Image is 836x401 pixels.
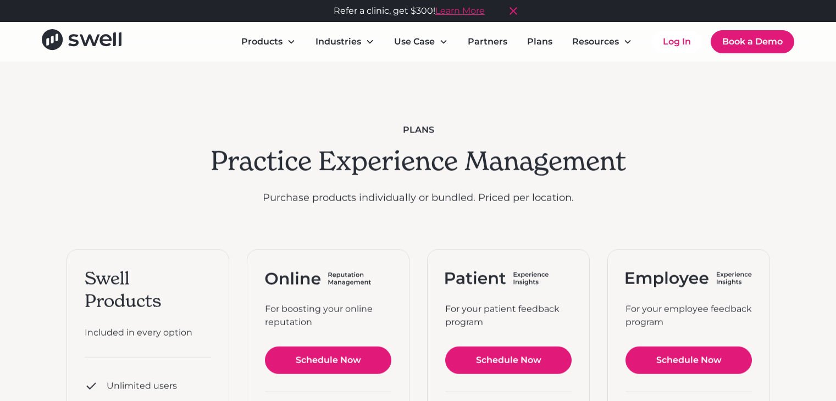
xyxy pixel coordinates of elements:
a: Book a Demo [711,30,794,53]
div: Included in every option [85,326,211,339]
a: home [42,29,121,54]
a: Plans [518,31,561,53]
div: Refer a clinic, get $300! [334,4,485,18]
a: Log In [652,31,702,53]
div: Use Case [394,35,435,48]
div: Products [241,35,283,48]
div: Unlimited users [107,379,177,392]
div: plans [211,124,626,137]
div: For your patient feedback program [445,302,572,328]
div: Industries [307,31,383,53]
a: Schedule Now [445,346,572,374]
div: For your employee feedback program [625,302,752,328]
a: Schedule Now [265,346,391,374]
div: Resources [572,35,619,48]
div: Products [232,31,304,53]
a: Learn More [435,4,485,18]
a: Schedule Now [625,346,752,374]
div: Resources [563,31,641,53]
div: Industries [315,35,361,48]
div: For boosting your online reputation [265,302,391,328]
div: Swell Products [85,267,211,313]
h2: Practice Experience Management [211,146,626,177]
a: Partners [459,31,516,53]
div: Use Case [385,31,457,53]
p: Purchase products individually or bundled. Priced per location. [211,190,626,205]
